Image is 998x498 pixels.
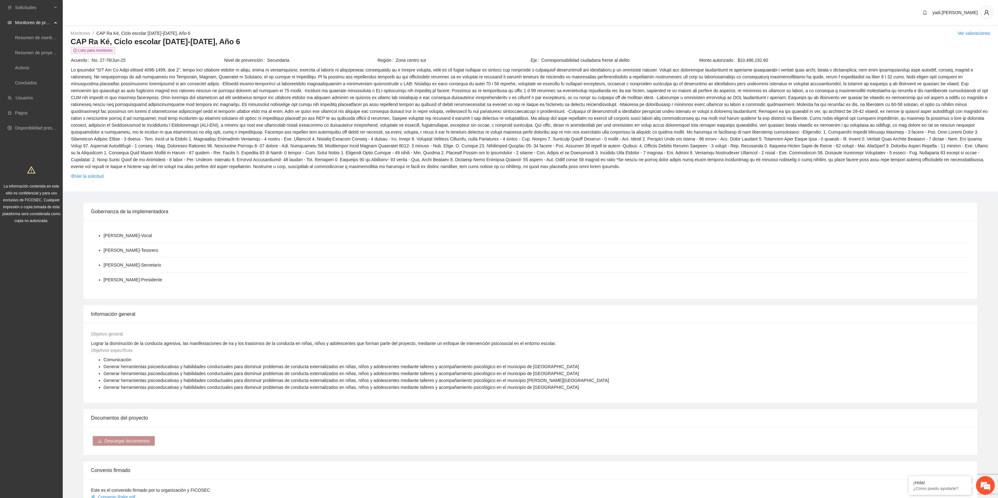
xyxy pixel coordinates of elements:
[3,184,61,223] span: La información contenida en este sitio es confidencial y para uso exclusivo de FICOSEC. Cualquier...
[15,50,82,55] a: Resumen de proyectos aprobados
[104,371,579,376] span: Generar herramientas psicoeducativas y habilidades conductuales para disminuir problemas de condu...
[396,57,530,64] span: Zona centro sur
[104,262,161,268] li: [PERSON_NAME] - Secretario
[15,125,69,130] a: Disponibilidad presupuestal
[542,57,683,64] span: Corresponsabilidad ciudadana frente al delito
[15,35,61,40] a: Resumen de monitoreo
[8,5,12,10] span: inbox
[96,31,190,36] a: CAP Ra Ké, Ciclo escolar [DATE]-[DATE], Año 6
[104,378,609,383] span: Generar herramientas psicoeducativas y habilidades conductuales para disminuir problemas de condu...
[104,232,152,239] li: [PERSON_NAME] - Vocal
[15,16,52,29] span: Monitoreo de proyectos
[8,20,12,25] span: eye
[71,37,990,47] h3: CAP Ra Ké, Ciclo escolar [DATE]-[DATE], Año 6
[91,461,970,479] div: Convenio firmado
[932,10,978,15] span: yadi.[PERSON_NAME]
[3,171,120,193] textarea: Escriba su mensaje y pulse “Intro”
[699,57,738,64] span: Monto autorizado
[738,57,990,64] span: $10,486,192.60
[104,437,150,444] span: Descargar documentos
[36,84,87,147] span: Estamos en línea.
[104,276,162,283] li: [PERSON_NAME] - Presidente
[33,32,105,40] div: Chatee con nosotros ahora
[71,57,92,64] span: Acuerdo
[920,8,930,18] button: bell
[91,409,970,427] div: Documentos del proyecto
[104,247,158,254] li: [PERSON_NAME] - Tesorero
[71,31,90,36] a: Monitoreo
[267,57,377,64] span: Secundaria
[913,486,967,491] p: ¿Cómo puedo ayudarte?
[71,47,115,54] span: Listo para monitoreo
[15,80,37,85] a: Concluidos
[104,364,579,369] span: Generar herramientas psicoeducativas y habilidades conductuales para disminuir problemas de condu...
[73,49,77,52] span: check-circle
[27,166,35,174] span: warning
[91,341,556,346] span: Lograr la disminución de la conducta agresiva, las manifestaciones de ira y los trastornos de la ...
[98,439,102,444] span: download
[71,173,104,180] a: eyeVer la solicitud
[91,305,970,323] div: Información general
[15,65,29,70] a: Activos
[980,6,993,19] button: user
[91,348,132,353] span: Objetivos específicos
[91,203,970,220] div: Gobernanza de la implementadora
[92,57,223,64] span: No. 27-76/Jun-25
[15,110,28,115] a: Pagos
[913,480,967,485] div: ¡Hola!
[93,31,94,36] span: /
[71,66,990,170] span: Lo ipsumdol “SIT Am Co Adipi elitsed 4096-1499, doe 2”, tempo inci utlabore etdolor m aliqu, enim...
[104,385,579,390] span: Generar herramientas psicoeducativas y habilidades conductuales para disminuir problemas de condu...
[920,10,930,15] span: bell
[981,10,993,15] span: user
[103,3,118,18] div: Minimizar ventana de chat en vivo
[104,357,131,362] span: Comunicación
[93,436,155,446] button: downloadDescargar documentos
[377,57,396,64] span: Región
[958,31,990,36] a: Ver valoraciones
[91,331,123,336] span: Objetivo general
[91,488,210,493] span: Este es el convenido firmado por tu organización y FICOSEC
[16,95,33,100] a: Usuarios
[224,57,267,64] span: Nivel de prevención
[531,57,542,64] span: Eje
[15,1,52,14] span: Solicitudes
[71,174,75,178] span: eye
